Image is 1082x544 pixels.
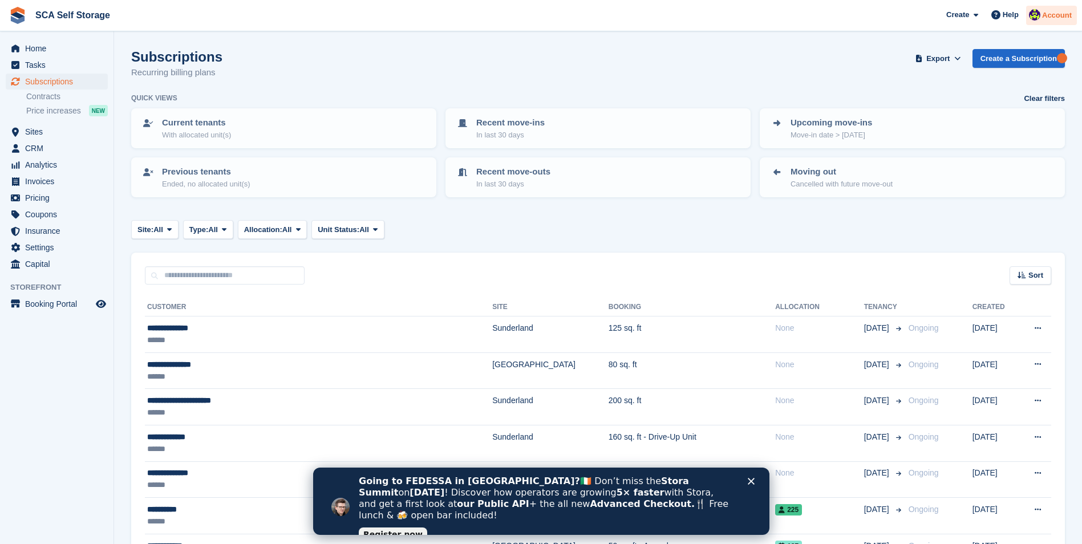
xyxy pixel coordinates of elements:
button: Allocation: All [238,220,307,239]
span: Sort [1028,270,1043,281]
span: Analytics [25,157,94,173]
a: menu [6,206,108,222]
button: Type: All [183,220,233,239]
a: menu [6,40,108,56]
div: None [775,467,864,479]
div: None [775,431,864,443]
span: Pricing [25,190,94,206]
th: Created [972,298,1018,316]
span: Price increases [26,105,81,116]
a: menu [6,124,108,140]
span: Booking Portal [25,296,94,312]
p: Move-in date > [DATE] [791,129,872,141]
p: In last 30 days [476,178,550,190]
h6: Quick views [131,93,177,103]
div: NEW [89,105,108,116]
span: [DATE] [864,431,891,443]
span: CRM [25,140,94,156]
a: menu [6,57,108,73]
span: Ongoing [909,468,939,477]
span: [DATE] [864,322,891,334]
a: Current tenants With allocated unit(s) [132,109,435,147]
div: Tooltip anchor [1057,53,1067,63]
span: Ongoing [909,396,939,405]
span: Tasks [25,57,94,73]
span: Create [946,9,969,21]
span: Help [1003,9,1019,21]
span: Ongoing [909,505,939,514]
span: All [282,224,292,236]
button: Unit Status: All [311,220,384,239]
img: Thomas Webb [1029,9,1040,21]
td: [DATE] [972,389,1018,425]
span: All [153,224,163,236]
td: Sunderland [492,425,609,461]
th: Site [492,298,609,316]
p: Cancelled with future move-out [791,178,893,190]
a: Price increases NEW [26,104,108,117]
span: Capital [25,256,94,272]
a: menu [6,256,108,272]
span: Unit Status: [318,224,359,236]
div: None [775,359,864,371]
td: 125 sq. ft [609,316,775,353]
a: menu [6,140,108,156]
span: All [359,224,369,236]
th: Booking [609,298,775,316]
p: With allocated unit(s) [162,129,231,141]
span: Invoices [25,173,94,189]
p: Upcoming move-ins [791,116,872,129]
a: menu [6,239,108,255]
a: Preview store [94,297,108,311]
span: 225 [775,504,802,515]
a: Recent move-outs In last 30 days [447,159,749,196]
span: Storefront [10,282,114,293]
div: None [775,322,864,334]
td: Sunderland [492,316,609,353]
a: SCA Self Storage [31,6,115,25]
td: [GEOGRAPHIC_DATA] [492,461,609,498]
a: menu [6,173,108,189]
iframe: Intercom live chat banner [313,468,769,535]
button: Site: All [131,220,179,239]
span: Subscriptions [25,74,94,90]
span: Ongoing [909,323,939,332]
span: [DATE] [864,467,891,479]
td: [DATE] [972,498,1018,534]
span: [DATE] [864,395,891,407]
a: Clear filters [1024,93,1065,104]
p: In last 30 days [476,129,545,141]
th: Customer [145,298,492,316]
h1: Subscriptions [131,49,222,64]
th: Tenancy [864,298,904,316]
span: All [208,224,218,236]
td: [DATE] [972,352,1018,389]
a: menu [6,190,108,206]
td: 80 sq. ft [609,352,775,389]
p: Recent move-ins [476,116,545,129]
span: [DATE] [864,504,891,515]
span: [DATE] [864,359,891,371]
span: Insurance [25,223,94,239]
span: Site: [137,224,153,236]
a: menu [6,74,108,90]
span: Ongoing [909,360,939,369]
span: Sites [25,124,94,140]
span: Settings [25,239,94,255]
a: menu [6,296,108,312]
a: Previous tenants Ended, no allocated unit(s) [132,159,435,196]
span: Export [926,53,950,64]
td: 160 sq. ft [609,461,775,498]
a: Contracts [26,91,108,102]
a: Recent move-ins In last 30 days [447,109,749,147]
p: Moving out [791,165,893,178]
a: Upcoming move-ins Move-in date > [DATE] [761,109,1064,147]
